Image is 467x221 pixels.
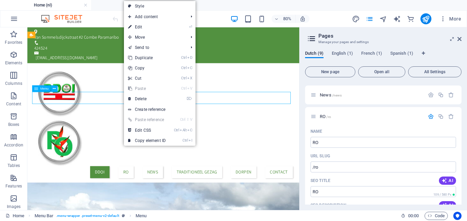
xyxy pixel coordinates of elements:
span: Calculated pixel length in search results [432,192,456,197]
span: Click to select. Double-click to edit [35,212,54,220]
i: Ctrl [181,86,187,91]
div: Duplicate [438,92,444,98]
div: Duplicate [438,114,444,119]
p: SEO Title [311,178,330,183]
i: C [187,66,192,70]
i: Ctrl [181,66,187,70]
button: commerce [407,15,415,23]
button: design [352,15,360,23]
i: X [187,76,192,80]
a: Click to cancel selection. Double-click to open Pages [5,212,24,220]
a: Style [124,1,195,11]
button: pages [366,15,374,23]
h2: Pages [318,33,462,39]
span: Spanish (1) [390,49,413,59]
i: ⌦ [187,96,192,101]
p: Images [7,204,21,209]
i: ⇧ [186,117,189,122]
p: SEO Description [311,203,346,208]
span: News [320,92,342,97]
p: Boxes [8,122,20,127]
h3: Manage your pages and settings [318,39,448,45]
i: Ctrl [181,55,187,60]
div: Remove [448,114,454,119]
button: Open all [358,66,405,77]
span: Move [124,32,185,42]
a: CtrlICopy element ID [124,135,170,146]
span: AI [442,178,453,183]
h6: 80% [282,15,293,23]
i: Pages (Ctrl+Alt+S) [366,15,374,23]
button: All Settings [408,66,462,77]
nav: breadcrumb [35,212,147,220]
a: CtrlAltCEdit CSS [124,125,170,135]
img: Editor Logo [39,15,91,23]
i: D [187,55,192,60]
span: Code [428,212,445,220]
button: New page [305,66,355,77]
button: text_generator [393,15,401,23]
span: RO [320,114,331,119]
span: 109 / 580 Px [433,193,451,196]
p: Columns [5,81,22,86]
i: Ctrl [182,138,188,143]
span: Click to select. Double-click to edit [136,212,147,220]
span: Dutch (9) [305,49,324,59]
i: This element is a customizable preset [122,214,125,218]
i: Commerce [407,15,415,23]
span: AI [442,203,453,208]
p: URL SLUG [311,153,330,159]
a: Send to [124,42,185,53]
a: CtrlDDuplicate [124,53,170,63]
button: Code [425,212,448,220]
button: navigator [379,15,388,23]
i: C [187,128,192,132]
a: Ctrl⇧VPaste reference [124,115,170,125]
i: V [187,86,192,91]
span: Open all [361,70,402,74]
a: CtrlXCut [124,73,170,83]
button: 80% [272,15,296,23]
span: French (1) [361,49,382,59]
i: AI Writer [393,15,401,23]
span: . menu-wrapper .preset-menu-v2-default [56,212,119,220]
i: V [190,117,192,122]
i: ⏎ [189,25,192,29]
p: Name [311,129,322,134]
p: Accordion [4,142,23,148]
div: News/news [318,93,425,97]
a: ⌦Delete [124,94,170,104]
p: Tables [8,163,20,168]
i: Design (Ctrl+Alt+Y) [352,15,360,23]
button: publish [420,13,431,24]
a: ⏎Edit [124,22,170,32]
p: Features [5,183,22,189]
label: Last part of the URL for this page [311,153,330,159]
div: Language Tabs [305,51,462,64]
i: Alt [180,128,187,132]
label: The text in search results and social media [311,203,346,208]
i: On resize automatically adjust zoom level to fit chosen device. [300,16,306,22]
i: Ctrl [180,117,186,122]
span: /news [332,93,342,97]
div: RO/ro [318,114,425,119]
h4: RO (nl) [91,1,182,9]
button: AI [439,177,456,185]
i: Ctrl [181,76,187,80]
p: Elements [5,60,23,66]
a: Create reference [124,104,195,115]
span: English (1) [332,49,353,59]
i: Publish [422,15,430,23]
div: Remove [448,92,454,98]
input: Last part of the URL for this page [311,161,456,172]
i: I [189,138,192,143]
h6: Session time [401,212,419,220]
a: CtrlVPaste [124,83,170,94]
a: CtrlCCopy [124,63,170,73]
span: /ro [326,115,331,119]
span: Add content [124,12,185,22]
span: Menu [40,87,49,90]
span: More [440,15,461,22]
div: Settings [428,92,434,98]
input: The page title in search results and browser tabs [311,186,456,197]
